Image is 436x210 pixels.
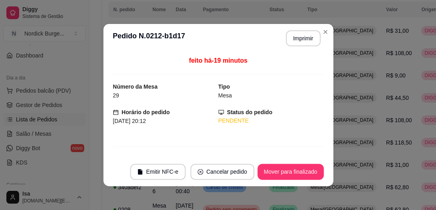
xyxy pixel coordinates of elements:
button: Close [319,26,331,38]
span: file [137,169,143,174]
strong: Horário do pedido [121,109,170,115]
span: Mesa [218,92,232,99]
strong: Status do pedido [227,109,272,115]
button: fileEmitir NFC-e [130,164,185,180]
button: Mover para finalizado [257,164,324,180]
div: PENDENTE [218,117,324,125]
span: close-circle [197,169,203,174]
strong: Número da Mesa [112,83,157,90]
span: [DATE] 20:12 [112,118,146,124]
strong: Tipo [218,83,230,90]
h3: Pedido N. 0212-b1d17 [112,30,185,46]
button: close-circleCancelar pedido [190,164,254,180]
span: 29 [112,92,119,99]
button: Imprimir [286,30,320,46]
span: desktop [218,109,224,115]
span: feito há -19 minutos [189,57,247,64]
span: calendar [112,109,118,115]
